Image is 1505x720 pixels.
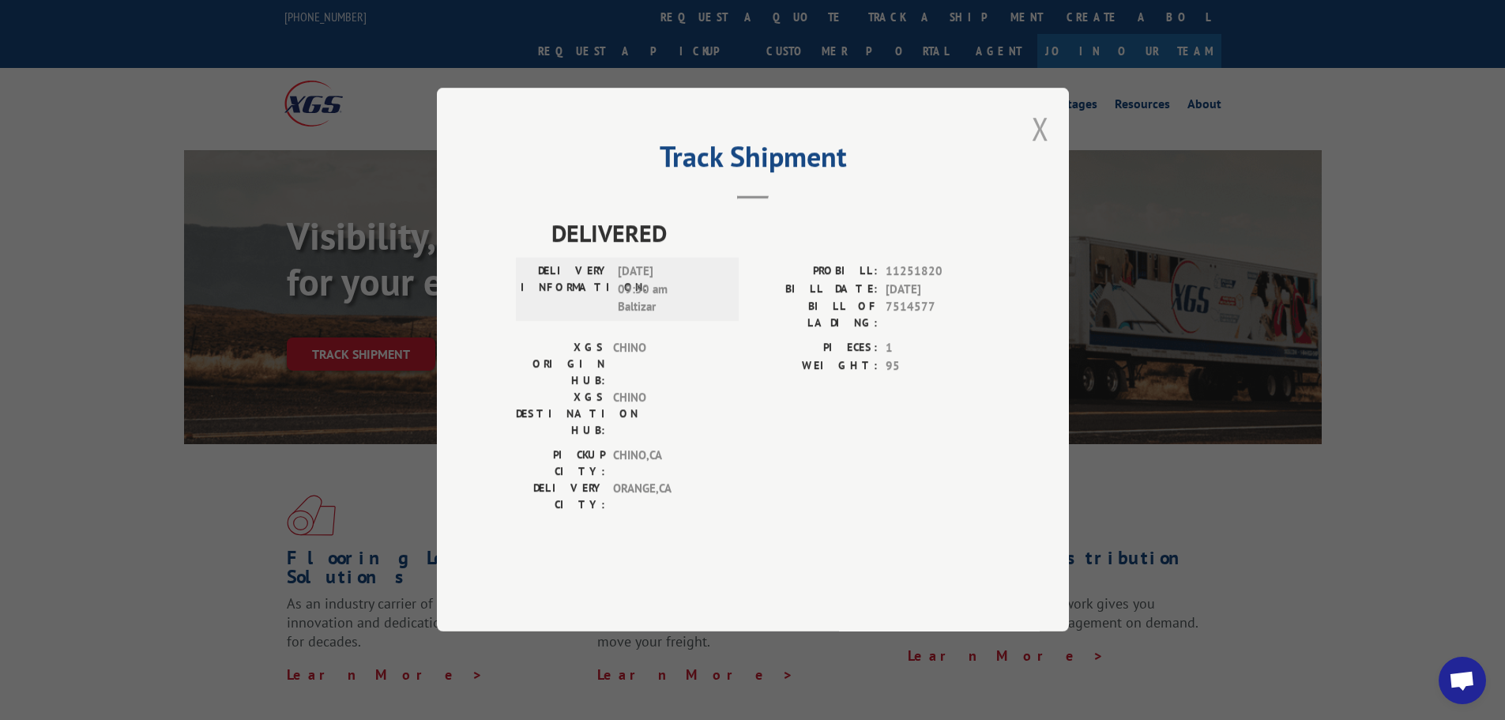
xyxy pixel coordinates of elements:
[753,357,878,375] label: WEIGHT:
[521,263,610,317] label: DELIVERY INFORMATION:
[516,481,605,514] label: DELIVERY CITY:
[753,281,878,299] label: BILL DATE:
[551,216,990,251] span: DELIVERED
[886,357,990,375] span: 95
[516,340,605,390] label: XGS ORIGIN HUB:
[516,447,605,481] label: PICKUP CITY:
[886,299,990,332] span: 7514577
[613,390,720,439] span: CHINO
[886,281,990,299] span: [DATE]
[753,299,878,332] label: BILL OF LADING:
[613,481,720,514] span: ORANGE , CA
[753,263,878,281] label: PROBILL:
[1032,107,1049,149] button: Close modal
[618,263,724,317] span: [DATE] 09:50 am Baltizar
[886,263,990,281] span: 11251820
[516,390,605,439] label: XGS DESTINATION HUB:
[516,145,990,175] h2: Track Shipment
[1439,657,1486,704] div: Open chat
[886,340,990,358] span: 1
[753,340,878,358] label: PIECES:
[613,340,720,390] span: CHINO
[613,447,720,481] span: CHINO , CA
